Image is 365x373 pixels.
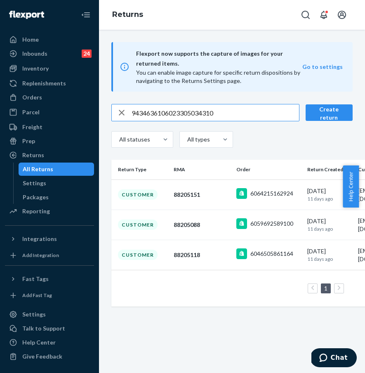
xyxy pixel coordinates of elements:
[343,165,359,208] button: Help Center
[187,135,209,144] div: All types
[307,225,352,232] p: 11 days ago
[23,193,49,201] div: Packages
[78,7,94,23] button: Close Navigation
[119,135,149,144] div: All statuses
[5,308,94,321] a: Settings
[5,135,94,148] a: Prep
[22,137,35,145] div: Prep
[82,50,92,58] div: 24
[5,322,94,335] button: Talk to Support
[22,292,52,299] div: Add Fast Tag
[22,252,59,259] div: Add Integration
[170,160,233,179] th: RMA
[302,63,343,71] button: Go to settings
[9,11,44,19] img: Flexport logo
[250,220,293,228] div: 6059692589100
[118,220,158,230] div: Customer
[5,289,94,302] a: Add Fast Tag
[334,7,350,23] button: Open account menu
[250,189,293,198] div: 6064215162924
[5,91,94,104] a: Orders
[5,249,94,262] a: Add Integration
[323,285,329,292] a: Page 1 is your current page
[22,338,56,347] div: Help Center
[307,187,352,202] div: [DATE]
[174,191,230,199] div: 88205151
[112,10,143,19] a: Returns
[23,179,46,187] div: Settings
[304,160,355,179] th: Return Created
[307,217,352,232] div: [DATE]
[23,165,53,173] div: All Returns
[306,104,353,121] button: Create return
[297,7,314,23] button: Open Search Box
[174,221,230,229] div: 88205088
[5,33,94,46] a: Home
[5,272,94,286] button: Fast Tags
[5,106,94,119] a: Parcel
[307,247,352,262] div: [DATE]
[5,149,94,162] a: Returns
[5,47,94,60] a: Inbounds24
[22,35,39,44] div: Home
[22,64,49,73] div: Inventory
[136,49,302,68] span: Flexport now supports the capture of images for your returned items.
[5,77,94,90] a: Replenishments
[22,108,40,116] div: Parcel
[22,275,49,283] div: Fast Tags
[307,195,352,202] p: 11 days ago
[316,7,332,23] button: Open notifications
[22,123,42,131] div: Freight
[22,207,50,215] div: Reporting
[22,352,62,361] div: Give Feedback
[5,232,94,246] button: Integrations
[19,177,94,190] a: Settings
[111,160,170,179] th: Return Type
[22,235,57,243] div: Integrations
[19,163,94,176] a: All Returns
[22,151,44,159] div: Returns
[22,310,46,319] div: Settings
[118,250,158,260] div: Customer
[250,250,293,258] div: 6046505861164
[5,120,94,134] a: Freight
[5,205,94,218] a: Reporting
[311,348,357,369] iframe: Opens a widget where you can chat to one of our agents
[5,350,94,363] button: Give Feedback
[136,69,300,84] span: You can enable image capture for specific return dispositions by navigating to the Returns Settin...
[22,93,42,102] div: Orders
[132,104,299,121] input: Search returns by rma, id, tracking number
[22,324,65,333] div: Talk to Support
[106,3,150,27] ol: breadcrumbs
[233,160,304,179] th: Order
[22,79,66,87] div: Replenishments
[174,251,230,259] div: 88205118
[22,50,47,58] div: Inbounds
[5,62,94,75] a: Inventory
[19,191,94,204] a: Packages
[5,336,94,349] a: Help Center
[307,255,352,262] p: 11 days ago
[118,189,158,200] div: Customer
